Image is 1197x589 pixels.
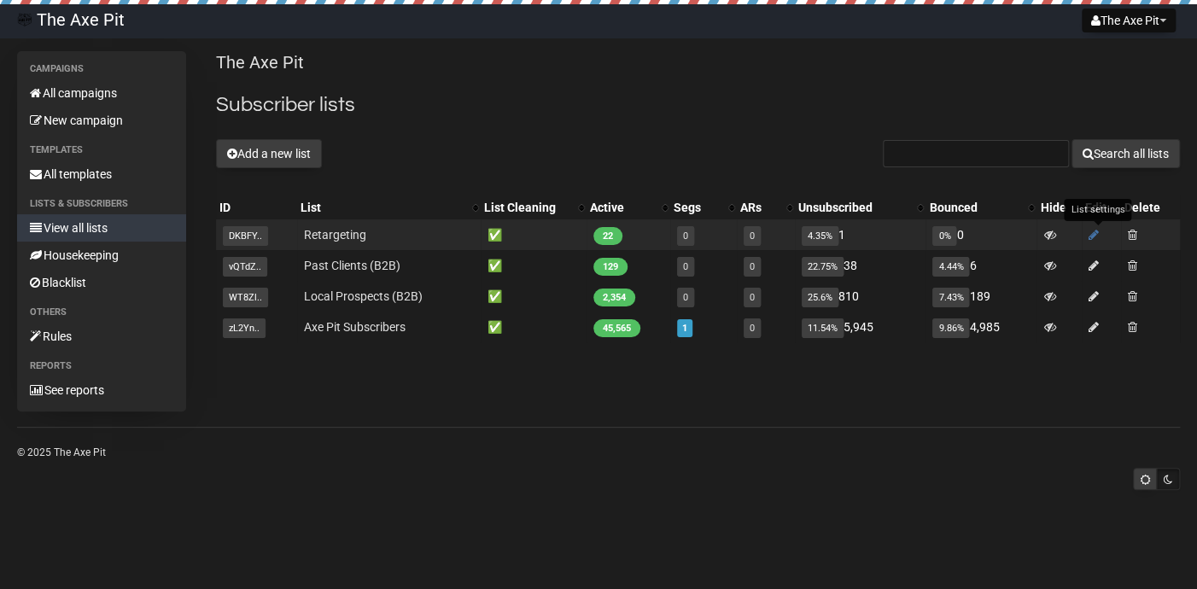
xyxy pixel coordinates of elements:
[304,259,400,272] a: Past Clients (B2B)
[17,242,186,269] a: Housekeeping
[481,281,587,312] td: ✅
[17,107,186,134] a: New campaign
[301,199,464,216] div: List
[925,250,1036,281] td: 6
[216,51,1180,74] p: The Axe Pit
[750,323,755,334] a: 0
[17,323,186,350] a: Rules
[925,219,1036,250] td: 0
[216,139,322,168] button: Add a new list
[593,319,640,337] span: 45,565
[1064,199,1131,221] div: List settings
[750,261,755,272] a: 0
[798,199,909,216] div: Unsubscribed
[750,230,755,242] a: 0
[795,195,926,219] th: Unsubscribed: No sort applied, activate to apply an ascending sort
[17,59,186,79] li: Campaigns
[795,312,926,342] td: 5,945
[674,199,720,216] div: Segs
[1124,199,1177,216] div: Delete
[590,199,653,216] div: Active
[17,376,186,404] a: See reports
[1082,9,1176,32] button: The Axe Pit
[925,281,1036,312] td: 189
[219,199,295,216] div: ID
[1071,139,1180,168] button: Search all lists
[223,318,266,338] span: zL2Yn..
[795,250,926,281] td: 38
[1121,195,1180,219] th: Delete: No sort applied, sorting is disabled
[223,288,268,307] span: WT8Zl..
[1040,199,1078,216] div: Hide
[304,320,406,334] a: Axe Pit Subscribers
[17,194,186,214] li: Lists & subscribers
[1036,195,1082,219] th: Hide: No sort applied, sorting is disabled
[683,230,688,242] a: 0
[481,312,587,342] td: ✅
[932,226,956,246] span: 0%
[223,226,268,246] span: DKBFY..
[216,195,298,219] th: ID: No sort applied, sorting is disabled
[481,250,587,281] td: ✅
[932,318,969,338] span: 9.86%
[481,195,587,219] th: List Cleaning: No sort applied, activate to apply an ascending sort
[593,227,622,245] span: 22
[304,228,366,242] a: Retargeting
[17,79,186,107] a: All campaigns
[17,356,186,376] li: Reports
[802,226,838,246] span: 4.35%
[683,292,688,303] a: 0
[17,269,186,296] a: Blacklist
[683,261,688,272] a: 0
[740,199,778,216] div: ARs
[682,323,687,334] a: 1
[593,258,628,276] span: 129
[737,195,795,219] th: ARs: No sort applied, activate to apply an ascending sort
[670,195,737,219] th: Segs: No sort applied, activate to apply an ascending sort
[17,302,186,323] li: Others
[17,214,186,242] a: View all lists
[297,195,481,219] th: List: No sort applied, activate to apply an ascending sort
[481,219,587,250] td: ✅
[802,257,844,277] span: 22.75%
[795,219,926,250] td: 1
[17,140,186,160] li: Templates
[587,195,670,219] th: Active: No sort applied, activate to apply an ascending sort
[17,12,32,27] img: 54.png
[223,257,267,277] span: vQTdZ..
[750,292,755,303] a: 0
[593,289,635,306] span: 2,354
[304,289,423,303] a: Local Prospects (B2B)
[484,199,569,216] div: List Cleaning
[802,288,838,307] span: 25.6%
[932,257,969,277] span: 4.44%
[17,160,186,188] a: All templates
[17,443,1180,462] p: © 2025 The Axe Pit
[216,90,1180,120] h2: Subscriber lists
[932,288,969,307] span: 7.43%
[795,281,926,312] td: 810
[925,312,1036,342] td: 4,985
[802,318,844,338] span: 11.54%
[925,195,1036,219] th: Bounced: No sort applied, activate to apply an ascending sort
[929,199,1019,216] div: Bounced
